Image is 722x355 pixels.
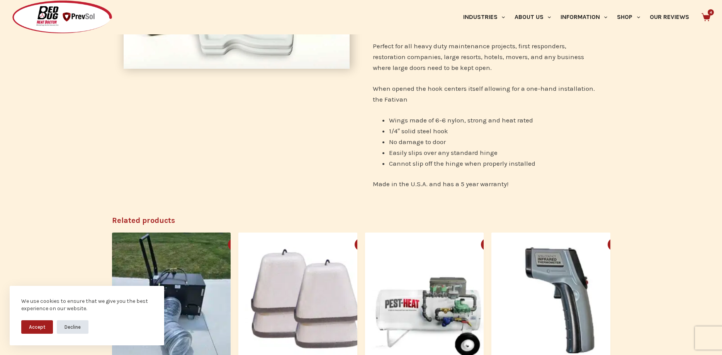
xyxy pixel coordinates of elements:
[355,238,367,251] button: Quick view toggle
[608,238,620,251] button: Quick view toggle
[481,238,493,251] button: Quick view toggle
[6,3,29,26] button: Open LiveChat chat widget
[389,136,599,147] li: No damage to door
[112,215,610,226] h2: Related products
[389,126,599,136] li: 1/4″ solid steel hook
[373,41,599,73] p: Perfect for all heavy duty maintenance projects, first responders, restoration companies, large r...
[389,115,599,126] li: Wings made of 6-6 nylon, strong and heat rated
[21,297,153,313] div: We use cookies to ensure that we give you the best experience on our website.
[373,83,599,105] p: When opened the hook centers itself allowing for a one-hand installation. the Fativan
[389,147,599,158] li: Easily slips over any standard hinge
[708,9,714,15] span: 4
[389,158,599,169] li: Cannot slip off the hinge when properly installed
[228,238,240,251] button: Quick view toggle
[373,178,599,189] p: Made in the U.S.A. and has a 5 year warranty!
[21,320,53,334] button: Accept
[57,320,88,334] button: Decline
